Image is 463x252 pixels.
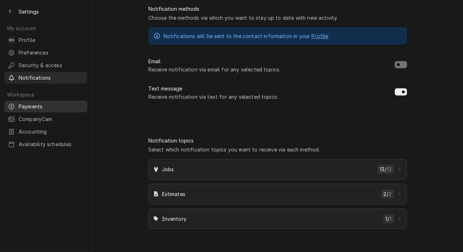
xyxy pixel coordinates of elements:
span: Notifications [19,74,84,81]
a: Security & access [4,59,87,71]
button: Back to previous page [4,6,16,17]
span: Profile [19,36,84,44]
a: Profile [311,33,328,39]
span: Preferences [19,49,84,56]
div: Notification methods [148,5,199,13]
span: Estimates [162,190,378,198]
span: 2 [383,190,386,198]
div: MB [8,37,15,44]
span: Settings [19,8,39,15]
a: Notifications [4,72,87,84]
a: Availability schedules [4,138,87,150]
div: Notification topics [148,137,194,144]
a: Jobs13/13 [148,159,407,179]
a: CompanyCam [4,113,87,125]
span: Inventory [162,215,380,223]
p: Notifications will be sent to the contact information in your . [163,32,329,40]
a: Preferences [4,47,87,59]
div: Matthew Brunty's Avatar [8,37,15,44]
a: Estimates2/2 [148,184,407,204]
div: / [378,165,394,174]
span: Payments [19,103,84,110]
span: Availability schedules [19,140,84,148]
span: 1 [385,215,387,223]
div: / [381,190,394,199]
span: Receive notification via text for any selected topics. [148,93,390,101]
label: Text message [148,85,182,92]
div: Choose the methods via which you want to stay up to date with new activity. [148,14,338,22]
a: Payments [4,101,87,112]
a: Accounting [4,126,87,137]
label: Email [148,57,161,65]
div: / [383,214,394,223]
span: Accounting [19,128,84,135]
span: 13 [380,165,384,173]
span: Jobs [162,165,375,173]
a: MBMatthew Brunty's AvatarProfile [4,34,87,46]
div: 1 [390,215,392,223]
span: Receive notification via email for any selected topics. [148,66,390,73]
a: Inventory1/1 [148,209,407,229]
div: Select which notification topics you want to receive via each method. [148,146,320,153]
div: 2 [389,190,392,198]
span: CompanyCam [19,115,84,123]
div: 13 [387,165,392,173]
span: Security & access [19,61,84,69]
